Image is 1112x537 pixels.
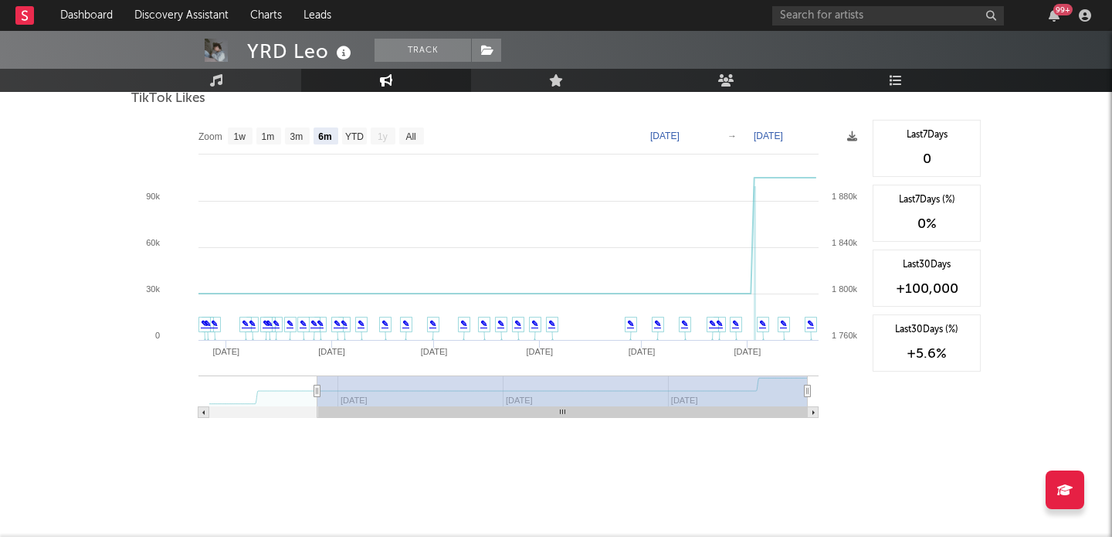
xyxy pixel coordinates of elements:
[727,131,737,141] text: →
[146,192,160,201] text: 90k
[155,331,160,340] text: 0
[345,131,364,142] text: YTD
[832,284,858,294] text: 1 800k
[681,319,688,328] a: ✎
[131,90,205,108] span: TikTok Likes
[650,131,680,141] text: [DATE]
[759,319,766,328] a: ✎
[1053,4,1073,15] div: 99 +
[429,319,436,328] a: ✎
[629,347,656,356] text: [DATE]
[709,319,716,328] a: ✎
[480,319,487,328] a: ✎
[514,319,521,328] a: ✎
[807,319,814,328] a: ✎
[832,238,858,247] text: 1 840k
[402,319,409,328] a: ✎
[310,319,317,328] a: ✎
[881,345,972,363] div: +5.6 %
[262,131,275,142] text: 1m
[378,131,388,142] text: 1y
[318,131,331,142] text: 6m
[832,331,858,340] text: 1 760k
[146,284,160,294] text: 30k
[734,347,761,356] text: [DATE]
[334,319,341,328] a: ✎
[881,323,972,337] div: Last 30 Days (%)
[654,319,661,328] a: ✎
[460,319,467,328] a: ✎
[318,347,345,356] text: [DATE]
[780,319,787,328] a: ✎
[548,319,555,328] a: ✎
[247,39,355,64] div: YRD Leo
[881,258,972,272] div: Last 30 Days
[375,39,471,62] button: Track
[1049,9,1059,22] button: 99+
[198,131,222,142] text: Zoom
[300,319,307,328] a: ✎
[531,319,538,328] a: ✎
[263,319,270,328] a: ✎
[146,238,160,247] text: 60k
[358,319,364,328] a: ✎
[201,319,208,328] a: ✎
[526,347,553,356] text: [DATE]
[211,319,218,328] a: ✎
[381,319,388,328] a: ✎
[881,193,972,207] div: Last 7 Days (%)
[234,131,246,142] text: 1w
[249,319,256,328] a: ✎
[242,319,249,328] a: ✎
[832,192,858,201] text: 1 880k
[341,319,347,328] a: ✎
[627,319,634,328] a: ✎
[317,319,324,328] a: ✎
[754,131,783,141] text: [DATE]
[405,131,415,142] text: All
[497,319,504,328] a: ✎
[881,280,972,298] div: +100,000
[772,6,1004,25] input: Search for artists
[290,131,303,142] text: 3m
[881,128,972,142] div: Last 7 Days
[421,347,448,356] text: [DATE]
[881,150,972,168] div: 0
[286,319,293,328] a: ✎
[716,319,723,328] a: ✎
[273,319,280,328] a: ✎
[732,319,739,328] a: ✎
[881,215,972,233] div: 0 %
[213,347,240,356] text: [DATE]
